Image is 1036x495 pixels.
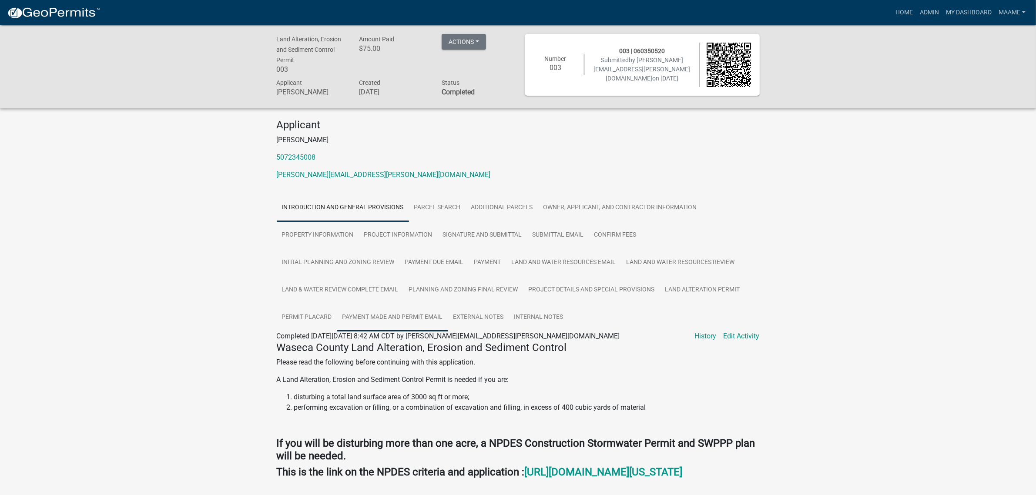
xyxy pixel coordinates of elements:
[509,304,569,331] a: Internal Notes
[277,119,760,131] h4: Applicant
[527,221,589,249] a: Submittal Email
[533,64,578,72] h6: 003
[594,57,691,82] span: Submitted on [DATE]
[892,4,916,21] a: Home
[916,4,942,21] a: Admin
[442,88,475,96] strong: Completed
[359,44,429,53] h6: $75.00
[506,249,621,277] a: Land and Water Resources Email
[277,194,409,222] a: Introduction and General Provisions
[594,57,691,82] span: by [PERSON_NAME][EMAIL_ADDRESS][PERSON_NAME][DOMAIN_NAME]
[621,249,740,277] a: Land and Water Resources Review
[277,332,620,340] span: Completed [DATE][DATE] 8:42 AM CDT by [PERSON_NAME][EMAIL_ADDRESS][PERSON_NAME][DOMAIN_NAME]
[442,79,459,86] span: Status
[277,88,346,96] h6: [PERSON_NAME]
[277,135,760,145] p: [PERSON_NAME]
[277,304,337,331] a: Permit Placard
[277,249,400,277] a: Initial Planning and Zoning Review
[294,402,760,413] li: performing excavation or filling, or a combination of excavation and filling, in excess of 400 cu...
[589,221,642,249] a: Confirm Fees
[448,304,509,331] a: External Notes
[277,276,404,304] a: Land & Water Review Complete Email
[359,79,380,86] span: Created
[942,4,995,21] a: My Dashboard
[359,221,438,249] a: Project Information
[277,375,760,385] p: A Land Alteration, Erosion and Sediment Control Permit is needed if you are:
[277,79,302,86] span: Applicant
[294,392,760,402] li: disturbing a total land surface area of 3000 sq ft or more;
[442,34,486,50] button: Actions
[337,304,448,331] a: Payment Made and Permit Email
[277,466,525,478] strong: This is the link on the NPDES criteria and application :
[277,437,755,462] strong: If you will be disturbing more than one acre, a NPDES Construction Stormwater Permit and SWPPP pl...
[277,65,346,74] h6: 003
[466,194,538,222] a: Additional Parcels
[660,276,745,304] a: Land Alteration Permit
[359,36,394,43] span: Amount Paid
[277,341,760,354] h4: Waseca County Land Alteration, Erosion and Sediment Control
[525,466,683,478] a: [URL][DOMAIN_NAME][US_STATE]
[695,331,717,341] a: History
[707,43,751,87] img: QR code
[469,249,506,277] a: Payment
[277,171,491,179] a: [PERSON_NAME][EMAIL_ADDRESS][PERSON_NAME][DOMAIN_NAME]
[359,88,429,96] h6: [DATE]
[523,276,660,304] a: Project Details and Special Provisions
[619,47,665,54] span: 003 | 060350520
[277,221,359,249] a: Property Information
[277,36,342,64] span: Land Alteration, Erosion and Sediment Control Permit
[724,331,760,341] a: Edit Activity
[404,276,523,304] a: Planning and Zoning Final Review
[400,249,469,277] a: Payment Due Email
[438,221,527,249] a: Signature and Submittal
[995,4,1029,21] a: Maame
[538,194,702,222] a: Owner, Applicant, and Contractor Information
[277,357,760,368] p: Please read the following before continuing with this application.
[277,153,316,161] a: 5072345008
[409,194,466,222] a: Parcel search
[544,55,566,62] span: Number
